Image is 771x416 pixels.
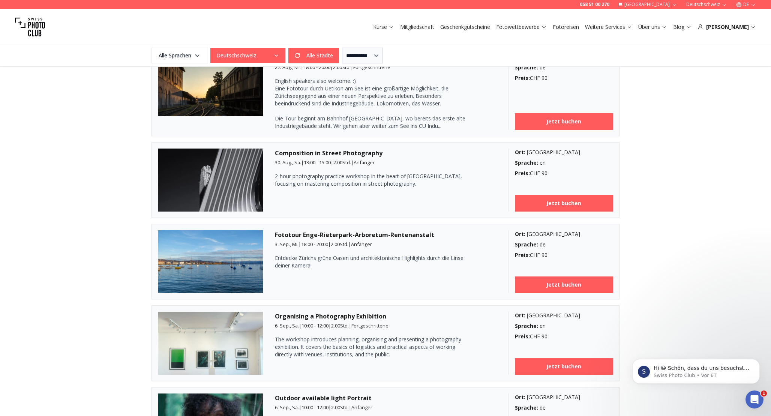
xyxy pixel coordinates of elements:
[515,159,613,167] div: en
[515,241,538,248] b: Sprache :
[515,322,538,329] b: Sprache :
[275,404,372,411] small: | | |
[275,173,470,188] p: 2-hour photography practice workshop in the heart of [GEOGRAPHIC_DATA], focusing on mastering com...
[275,393,496,402] h3: Outdoor available light Portrait
[151,48,207,63] button: Alle Sprachen
[493,22,550,32] button: Fotowettbewerbe
[541,251,547,258] span: 90
[515,113,613,130] a: Jetzt buchen
[331,404,349,411] span: 2.00 Std.
[275,77,470,129] span: Die Tour beginnt am Bahnhof [GEOGRAPHIC_DATA], wo bereits das erste alte Industriegebäude steht. ...
[515,251,613,259] div: CHF
[275,322,299,329] span: 6. Sep., Sa.
[331,322,349,329] span: 2.00 Std.
[541,333,547,340] span: 90
[353,64,390,71] span: Fortgeschrittene
[580,2,609,8] a: 058 51 00 270
[373,23,394,31] a: Kurse
[515,170,613,177] div: CHF
[515,230,525,237] b: Ort :
[304,159,331,166] span: 13:00 - 15:00
[275,159,375,166] small: | | |
[582,22,635,32] button: Weitere Services
[158,53,263,116] img: Das alte Industrieareal (DE / EN)
[301,404,328,411] span: 10:00 - 12:00
[546,200,581,207] b: Jetzt buchen
[515,333,530,340] b: Preis :
[351,404,372,411] span: Anfänger
[275,85,470,107] p: Eine Fototour durch Uetikon am See ist eine großartige Möglichkeit, die Zürichseegegend aus einer...
[515,74,613,82] div: CHF
[275,336,470,358] p: The workshop introduces planning, organising and presenting a photography exhibition. It covers t...
[515,149,525,156] b: Ort :
[437,22,493,32] button: Geschenkgutscheine
[354,159,375,166] span: Anfänger
[546,118,581,125] b: Jetzt buchen
[515,64,538,71] b: Sprache :
[496,23,547,31] a: Fotowettbewerbe
[275,322,388,329] small: | | |
[515,322,613,330] div: en
[301,322,328,329] span: 10:00 - 12:00
[515,149,613,156] div: [GEOGRAPHIC_DATA]
[670,22,694,32] button: Blog
[515,170,530,177] b: Preis :
[351,241,372,248] span: Anfänger
[697,23,756,31] div: [PERSON_NAME]
[515,230,613,238] div: [GEOGRAPHIC_DATA]
[158,230,263,293] img: Fototour Enge-Rieterpark-Arboretum-Rentenanstalt
[673,23,691,31] a: Blog
[400,23,434,31] a: Mitgliedschaft
[15,12,45,42] img: Swiss photo club
[275,241,372,248] small: | | |
[638,23,667,31] a: Über uns
[275,77,470,85] p: English speakers also welcome. :)
[553,23,579,31] a: Fotoreisen
[546,363,581,370] b: Jetzt buchen
[541,170,547,177] span: 90
[153,49,206,62] span: Alle Sprachen
[515,64,613,71] div: de
[515,404,613,411] div: de
[275,64,390,71] small: | | |
[210,48,285,63] button: Deutschschweiz
[515,333,613,340] div: CHF
[440,23,490,31] a: Geschenkgutscheine
[546,281,581,288] b: Jetzt buchen
[515,312,613,319] div: [GEOGRAPHIC_DATA]
[333,64,351,71] span: 2.00 Std.
[288,48,339,63] button: Alle Städte
[370,22,397,32] button: Kurse
[331,241,348,248] span: 2.00 Std.
[541,74,547,81] span: 90
[301,241,328,248] span: 18:00 - 20:00
[275,312,496,321] h3: Organising a Photography Exhibition
[275,254,470,269] p: Entdecke Zürichs grüne Oasen und architektonische Highlights durch die Linse deiner Kamera!
[515,251,530,258] b: Preis :
[275,64,301,71] span: 27. Aug., Mi.
[585,23,632,31] a: Weitere Services
[275,149,496,158] h3: Composition in Street Photography
[745,390,763,408] iframe: Intercom live chat
[515,276,613,293] a: Jetzt buchen
[515,312,525,319] b: Ort :
[515,404,538,411] b: Sprache :
[275,241,298,248] span: 3. Sep., Mi.
[158,312,263,375] img: Organising a Photography Exhibition
[275,404,299,411] span: 6. Sep., Sa.
[515,195,613,212] a: Jetzt buchen
[515,393,613,401] div: [GEOGRAPHIC_DATA]
[515,393,525,401] b: Ort :
[515,358,613,375] a: Jetzt buchen
[550,22,582,32] button: Fotoreisen
[303,64,330,71] span: 18:00 - 20:00
[351,322,388,329] span: Fortgeschrittene
[761,390,767,396] span: 1
[333,159,351,166] span: 2.00 Std.
[397,22,437,32] button: Mitgliedschaft
[275,159,301,166] span: 30. Aug., Sa.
